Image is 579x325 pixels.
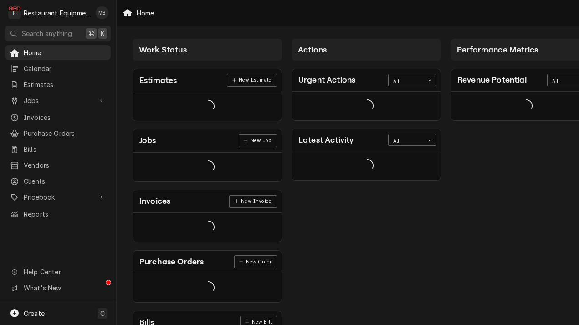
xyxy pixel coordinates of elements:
[139,256,204,268] div: Card Title
[24,129,106,138] span: Purchase Orders
[292,39,441,61] div: Card Column Header
[8,6,21,19] div: R
[133,190,282,242] div: Card: Invoices
[234,255,277,268] a: New Order
[5,45,111,60] a: Home
[133,39,282,61] div: Card Column Header
[202,97,215,116] span: Loading...
[133,251,282,273] div: Card Header
[393,78,420,85] div: All
[292,69,441,92] div: Card Header
[5,264,111,279] a: Go to Help Center
[133,69,282,92] div: Card Header
[292,69,441,121] div: Card: Urgent Actions
[24,113,106,122] span: Invoices
[22,29,72,38] span: Search anything
[24,310,45,317] span: Create
[552,78,579,85] div: All
[96,6,108,19] div: MB
[388,74,436,86] div: Card Data Filter Control
[393,138,420,145] div: All
[5,61,111,76] a: Calendar
[24,283,105,293] span: What's New
[227,74,277,87] div: Card Link Button
[202,279,215,298] span: Loading...
[133,190,282,213] div: Card Header
[24,96,92,105] span: Jobs
[139,134,156,147] div: Card Title
[292,129,441,151] div: Card Header
[5,158,111,173] a: Vendors
[24,209,106,219] span: Reports
[5,77,111,92] a: Estimates
[388,134,436,146] div: Card Data Filter Control
[5,110,111,125] a: Invoices
[88,29,94,38] span: ⌘
[457,74,527,86] div: Card Title
[292,61,441,181] div: Card Column Content
[202,157,215,176] span: Loading...
[24,80,106,89] span: Estimates
[229,195,277,208] div: Card Link Button
[292,129,441,181] div: Card: Latest Activity
[133,213,282,242] div: Card Data
[133,153,282,181] div: Card Data
[5,174,111,189] a: Clients
[5,280,111,295] a: Go to What's New
[361,96,374,115] span: Loading...
[133,250,282,303] div: Card: Purchase Orders
[202,218,215,237] span: Loading...
[520,96,533,115] span: Loading...
[101,29,105,38] span: K
[100,309,105,318] span: C
[24,267,105,277] span: Help Center
[234,255,277,268] div: Card Link Button
[239,134,277,147] div: Card Link Button
[298,45,327,54] span: Actions
[361,156,374,175] span: Loading...
[24,192,92,202] span: Pricebook
[292,151,441,180] div: Card Data
[5,206,111,222] a: Reports
[133,273,282,302] div: Card Data
[24,64,106,73] span: Calendar
[298,74,355,86] div: Card Title
[24,144,106,154] span: Bills
[133,69,282,121] div: Card: Estimates
[139,74,177,87] div: Card Title
[24,48,106,57] span: Home
[457,45,538,54] span: Performance Metrics
[292,92,441,120] div: Card Data
[5,126,111,141] a: Purchase Orders
[139,45,187,54] span: Work Status
[133,129,282,181] div: Card: Jobs
[24,8,91,18] div: Restaurant Equipment Diagnostics
[227,74,277,87] a: New Estimate
[96,6,108,19] div: Matthew Brunty's Avatar
[133,92,282,121] div: Card Data
[239,134,277,147] a: New Job
[229,195,277,208] a: New Invoice
[24,160,106,170] span: Vendors
[139,195,170,207] div: Card Title
[24,176,106,186] span: Clients
[5,142,111,157] a: Bills
[298,134,354,146] div: Card Title
[5,190,111,205] a: Go to Pricebook
[8,6,21,19] div: Restaurant Equipment Diagnostics's Avatar
[133,129,282,152] div: Card Header
[5,26,111,41] button: Search anything⌘K
[5,93,111,108] a: Go to Jobs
